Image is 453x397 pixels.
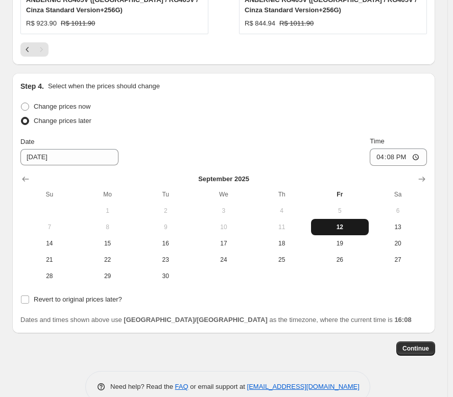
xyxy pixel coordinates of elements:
[83,256,133,264] span: 22
[188,383,247,390] span: or email support at
[61,18,95,29] strike: R$ 1011.90
[20,138,34,145] span: Date
[257,207,307,215] span: 4
[311,203,369,219] button: Friday September 5 2025
[110,383,175,390] span: Need help? Read the
[315,223,365,231] span: 12
[402,344,429,353] span: Continue
[136,235,195,252] button: Tuesday September 16 2025
[79,268,137,284] button: Monday September 29 2025
[195,252,253,268] button: Wednesday September 24 2025
[140,207,190,215] span: 2
[175,383,188,390] a: FAQ
[136,203,195,219] button: Tuesday September 2 2025
[20,42,35,57] button: Previous
[79,235,137,252] button: Monday September 15 2025
[369,252,427,268] button: Saturday September 27 2025
[199,223,249,231] span: 10
[20,235,79,252] button: Sunday September 14 2025
[253,219,311,235] button: Thursday September 11 2025
[34,117,91,125] span: Change prices later
[136,219,195,235] button: Tuesday September 9 2025
[83,239,133,247] span: 15
[34,103,90,110] span: Change prices now
[25,223,75,231] span: 7
[20,219,79,235] button: Sunday September 7 2025
[83,272,133,280] span: 29
[140,256,190,264] span: 23
[25,239,75,247] span: 14
[140,239,190,247] span: 16
[370,137,384,145] span: Time
[245,18,275,29] div: R$ 844.94
[136,268,195,284] button: Tuesday September 30 2025
[311,186,369,203] th: Friday
[373,239,423,247] span: 20
[136,252,195,268] button: Tuesday September 23 2025
[373,223,423,231] span: 13
[140,272,190,280] span: 30
[195,219,253,235] button: Wednesday September 10 2025
[195,235,253,252] button: Wednesday September 17 2025
[279,18,314,29] strike: R$ 1011.90
[18,172,33,186] button: Show previous month, August 2025
[253,252,311,268] button: Thursday September 25 2025
[124,316,267,324] b: [GEOGRAPHIC_DATA]/[GEOGRAPHIC_DATA]
[253,235,311,252] button: Thursday September 18 2025
[315,239,365,247] span: 19
[369,235,427,252] button: Saturday September 20 2025
[373,256,423,264] span: 27
[396,341,435,356] button: Continue
[195,186,253,203] th: Wednesday
[20,268,79,284] button: Sunday September 28 2025
[199,190,249,198] span: We
[34,295,122,303] span: Revert to original prices later?
[195,203,253,219] button: Wednesday September 3 2025
[247,383,360,390] a: [EMAIL_ADDRESS][DOMAIN_NAME]
[373,190,423,198] span: Sa
[257,239,307,247] span: 18
[315,256,365,264] span: 26
[136,186,195,203] th: Tuesday
[79,186,137,203] th: Monday
[415,172,429,186] button: Show next month, October 2025
[311,219,369,235] button: Today Friday September 12 2025
[257,223,307,231] span: 11
[369,186,427,203] th: Saturday
[315,207,365,215] span: 5
[199,207,249,215] span: 3
[253,186,311,203] th: Thursday
[311,252,369,268] button: Friday September 26 2025
[315,190,365,198] span: Fr
[257,256,307,264] span: 25
[199,239,249,247] span: 17
[79,203,137,219] button: Monday September 1 2025
[199,256,249,264] span: 24
[25,256,75,264] span: 21
[20,316,412,324] span: Dates and times shown above use as the timezone, where the current time is
[83,207,133,215] span: 1
[140,190,190,198] span: Tu
[48,81,160,91] p: Select when the prices should change
[369,219,427,235] button: Saturday September 13 2025
[20,149,118,165] input: 9/12/2025
[311,235,369,252] button: Friday September 19 2025
[20,42,49,57] nav: Pagination
[20,81,44,91] h2: Step 4.
[20,186,79,203] th: Sunday
[79,219,137,235] button: Monday September 8 2025
[25,190,75,198] span: Su
[25,272,75,280] span: 28
[83,223,133,231] span: 8
[20,252,79,268] button: Sunday September 21 2025
[79,252,137,268] button: Monday September 22 2025
[370,148,427,166] input: 12:00
[394,316,411,324] b: 16:08
[140,223,190,231] span: 9
[257,190,307,198] span: Th
[369,203,427,219] button: Saturday September 6 2025
[26,18,57,29] div: R$ 923.90
[83,190,133,198] span: Mo
[373,207,423,215] span: 6
[253,203,311,219] button: Thursday September 4 2025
